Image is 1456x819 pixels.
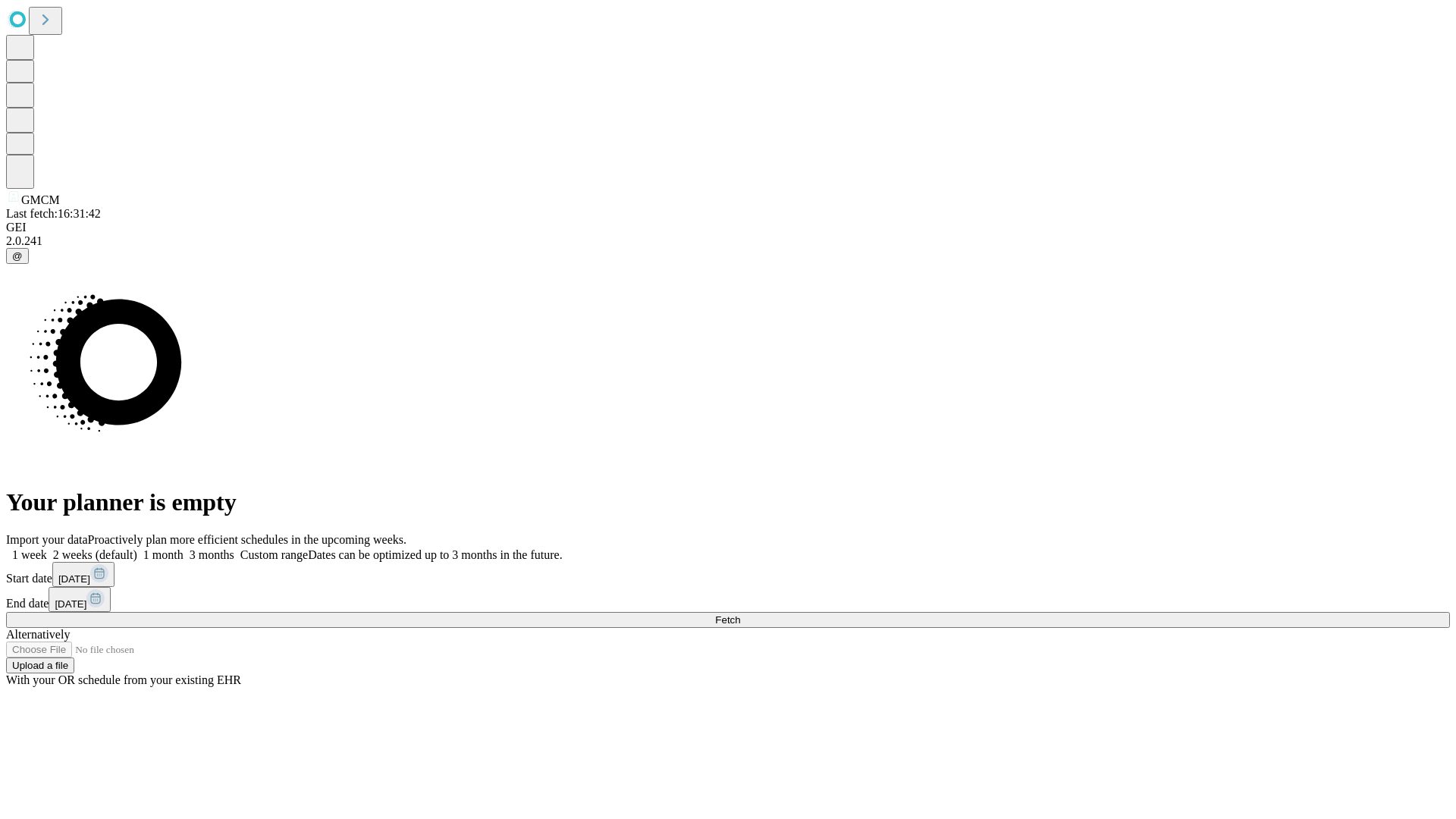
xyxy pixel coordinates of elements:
[6,587,1450,612] div: End date
[6,207,101,220] span: Last fetch: 16:31:42
[190,548,234,561] span: 3 months
[58,573,90,585] span: [DATE]
[6,234,1450,248] div: 2.0.241
[52,562,115,587] button: [DATE]
[6,488,1450,516] h1: Your planner is empty
[55,598,86,610] span: [DATE]
[308,548,562,561] span: Dates can be optimized up to 3 months in the future.
[240,548,308,561] span: Custom range
[6,612,1450,628] button: Fetch
[88,533,406,546] span: Proactively plan more efficient schedules in the upcoming weeks.
[12,250,23,262] span: @
[6,221,1450,234] div: GEI
[715,614,740,626] span: Fetch
[6,533,88,546] span: Import your data
[6,673,241,686] span: With your OR schedule from your existing EHR
[12,548,47,561] span: 1 week
[6,248,29,264] button: @
[53,548,137,561] span: 2 weeks (default)
[21,193,60,206] span: GMCM
[6,562,1450,587] div: Start date
[6,657,74,673] button: Upload a file
[49,587,111,612] button: [DATE]
[6,628,70,641] span: Alternatively
[143,548,184,561] span: 1 month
